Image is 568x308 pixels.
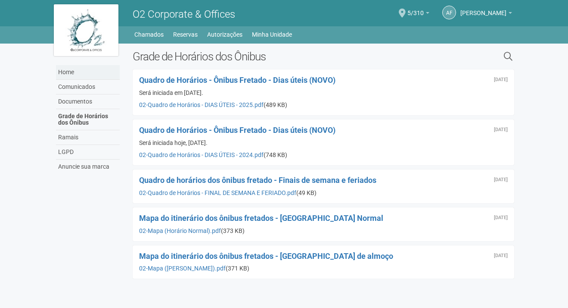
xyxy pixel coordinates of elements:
[139,264,508,272] div: (371 KB)
[56,130,120,145] a: Ramais
[442,6,456,19] a: AF
[139,126,335,135] a: Quadro de Horários - Ônibus Fretado - Dias úteis (NOVO)
[139,227,508,235] div: (373 KB)
[56,94,120,109] a: Documentos
[139,101,264,108] a: 02-Quadro de Horários - DIAS ÚTEIS - 2025.pdf
[139,139,508,147] div: Será iniciada hoje, [DATE].
[139,176,376,185] a: Quadro de horários dos ônibus fretado - Finais de semana e feriados
[56,65,120,80] a: Home
[139,151,508,159] div: (748 KB)
[173,28,198,41] a: Reservas
[494,127,508,132] div: Segunda-feira, 13 de maio de 2024 às 11:08
[139,251,393,261] a: Mapa do itinerário dos ônibus fretados - [GEOGRAPHIC_DATA] de almoço
[494,215,508,220] div: Sexta-feira, 23 de outubro de 2020 às 16:54
[494,253,508,258] div: Sexta-feira, 23 de outubro de 2020 às 16:53
[56,145,120,160] a: LGPD
[494,177,508,182] div: Sexta-feira, 23 de outubro de 2020 às 16:55
[460,11,512,18] a: [PERSON_NAME]
[494,77,508,82] div: Sexta-feira, 24 de janeiro de 2025 às 19:36
[133,8,235,20] span: O2 Corporate & Offices
[56,80,120,94] a: Comunicados
[139,151,264,158] a: 02-Quadro de Horários - DIAS ÚTEIS - 2024.pdf
[407,1,424,16] span: 5/310
[56,109,120,130] a: Grade de Horários dos Ônibus
[139,189,296,196] a: 02-Quadro de Horários - FINAL DE SEMANA E FERIADO.pdf
[134,28,164,41] a: Chamados
[139,101,508,109] div: (489 KB)
[139,75,335,85] a: Quadro de Horários - Ônibus Fretado - Dias úteis (NOVO)
[407,11,429,18] a: 5/310
[139,265,226,272] a: 02-Mapa ([PERSON_NAME]).pdf
[139,89,508,97] div: Será iniciada em [DATE].
[252,28,292,41] a: Minha Unidade
[139,227,221,234] a: 02-Mapa (Horário Normal).pdf
[56,160,120,174] a: Anuncie sua marca
[460,1,506,16] span: Adriane Ferretti Salvitti
[139,189,508,197] div: (49 KB)
[133,50,416,63] h2: Grade de Horários dos Ônibus
[54,4,118,56] img: logo.jpg
[207,28,242,41] a: Autorizações
[139,214,383,223] a: Mapa do itinerário dos ônibus fretados - [GEOGRAPHIC_DATA] Normal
